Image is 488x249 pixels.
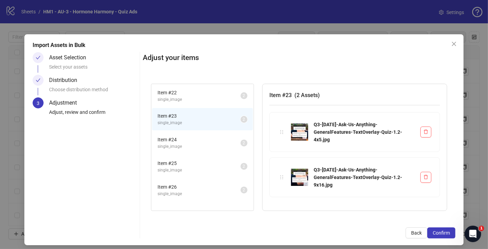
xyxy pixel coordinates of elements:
button: Delete [420,172,431,183]
sup: 2 [241,163,247,170]
span: single_image [158,96,241,103]
span: ( 2 Assets ) [294,92,320,98]
iframe: Intercom live chat [465,226,481,242]
div: Adjust, review and confirm [49,108,137,120]
span: Item # 26 [158,183,241,191]
span: single_image [158,167,241,174]
span: 2 [243,117,245,122]
div: Import Assets in Bulk [33,41,455,49]
span: close [451,41,457,47]
div: holder [278,174,286,181]
button: Delete [420,127,431,138]
span: Item # 24 [158,136,241,143]
span: Item # 25 [158,159,241,167]
span: 1 [479,226,484,231]
h3: Item # 23 [269,91,440,99]
sup: 2 [241,140,247,146]
h2: Adjust your items [143,52,455,63]
div: holder [278,128,286,136]
button: Back [406,227,427,238]
div: Asset Selection [49,52,92,63]
span: single_image [158,143,241,150]
div: Distribution [49,75,83,86]
span: holder [279,130,284,134]
button: Close [449,38,460,49]
div: Select your assets [49,63,137,75]
span: check [36,55,40,60]
span: Item # 23 [158,112,241,120]
div: Adjustment [49,97,82,108]
span: 2 [243,188,245,192]
div: Q3-[DATE]-Ask-Us-Anything-GeneralFeatures-TextOverlay-Quiz-1.2-9x16.jpg [314,166,415,189]
span: delete [423,175,428,179]
span: Item # 22 [158,89,241,96]
span: single_image [158,120,241,126]
span: 2 [243,164,245,169]
span: check [36,78,40,83]
img: Q3-09-SEP-2025-Ask-Us-Anything-GeneralFeatures-TextOverlay-Quiz-1.2-9x16.jpg [291,169,308,186]
span: single_image [158,191,241,197]
span: Back [411,230,422,236]
span: Confirm [433,230,450,236]
sup: 2 [241,92,247,99]
img: Q3-09-SEP-2025-Ask-Us-Anything-GeneralFeatures-TextOverlay-Quiz-1.2-4x5.jpg [291,123,308,141]
sup: 2 [241,187,247,193]
span: 3 [37,100,39,106]
div: Choose distribution method [49,86,137,97]
span: delete [423,129,428,134]
sup: 2 [241,116,247,123]
span: 2 [243,93,245,98]
span: 2 [243,141,245,145]
div: Q3-[DATE]-Ask-Us-Anything-GeneralFeatures-TextOverlay-Quiz-1.2-4x5.jpg [314,121,415,143]
span: holder [279,175,284,180]
button: Confirm [427,227,455,238]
